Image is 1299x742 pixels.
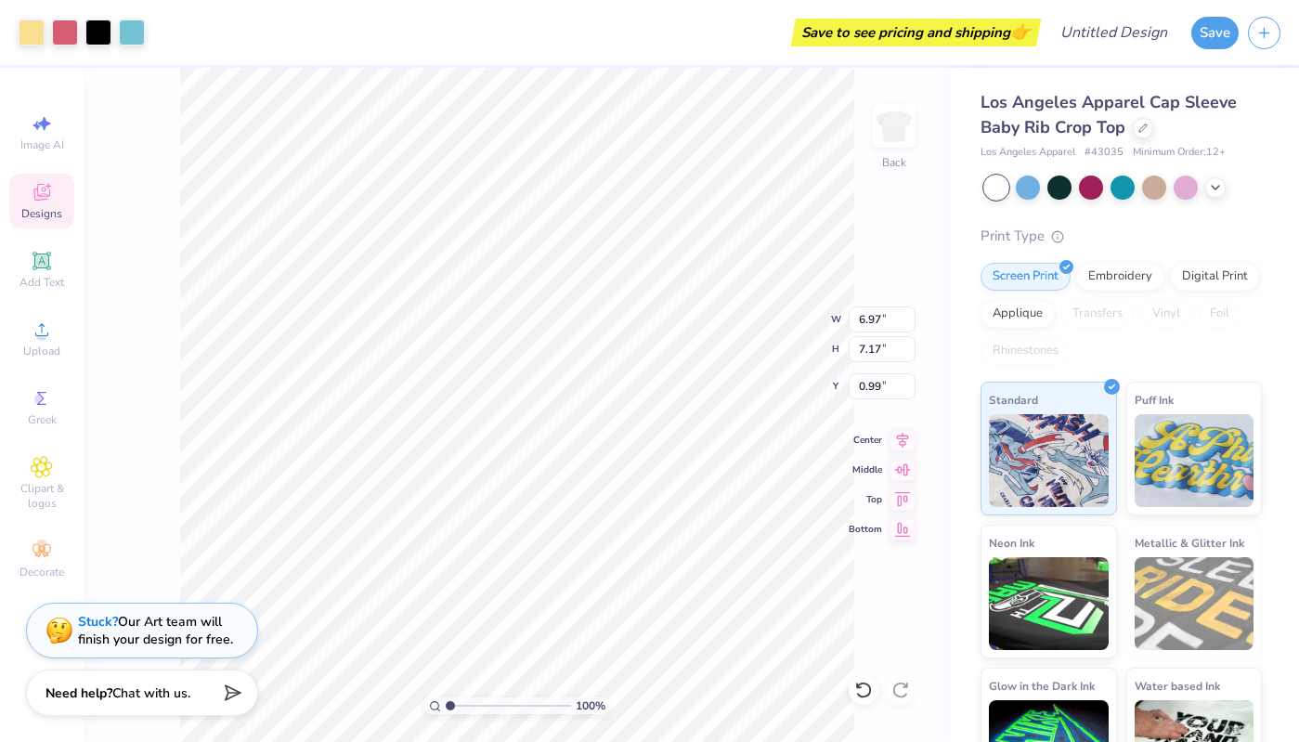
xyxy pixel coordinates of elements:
[882,154,906,171] div: Back
[981,226,1262,247] div: Print Type
[796,19,1036,46] div: Save to see pricing and shipping
[989,414,1109,507] img: Standard
[1135,676,1220,696] span: Water based Ink
[1133,145,1226,161] span: Minimum Order: 12 +
[1010,20,1031,43] span: 👉
[989,390,1038,410] span: Standard
[576,697,605,714] span: 100 %
[23,344,60,358] span: Upload
[849,434,882,447] span: Center
[989,557,1109,650] img: Neon Ink
[981,91,1237,138] span: Los Angeles Apparel Cap Sleeve Baby Rib Crop Top
[21,206,62,221] span: Designs
[78,613,118,631] strong: Stuck?
[9,481,74,511] span: Clipart & logos
[876,108,913,145] img: Back
[989,533,1034,553] span: Neon Ink
[1140,300,1192,328] div: Vinyl
[1046,14,1182,51] input: Untitled Design
[1135,390,1174,410] span: Puff Ink
[981,263,1071,291] div: Screen Print
[78,613,233,648] div: Our Art team will finish your design for free.
[112,684,190,702] span: Chat with us.
[849,493,882,506] span: Top
[981,300,1055,328] div: Applique
[19,565,64,579] span: Decorate
[1135,557,1254,650] img: Metallic & Glitter Ink
[989,676,1095,696] span: Glow in the Dark Ink
[849,523,882,536] span: Bottom
[1085,145,1124,161] span: # 43035
[1198,300,1241,328] div: Foil
[849,463,882,476] span: Middle
[20,137,64,152] span: Image AI
[1135,414,1254,507] img: Puff Ink
[19,275,64,290] span: Add Text
[1060,300,1135,328] div: Transfers
[981,145,1075,161] span: Los Angeles Apparel
[1135,533,1244,553] span: Metallic & Glitter Ink
[981,337,1071,365] div: Rhinestones
[1191,17,1239,49] button: Save
[45,684,112,702] strong: Need help?
[1170,263,1260,291] div: Digital Print
[1076,263,1164,291] div: Embroidery
[28,412,57,427] span: Greek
